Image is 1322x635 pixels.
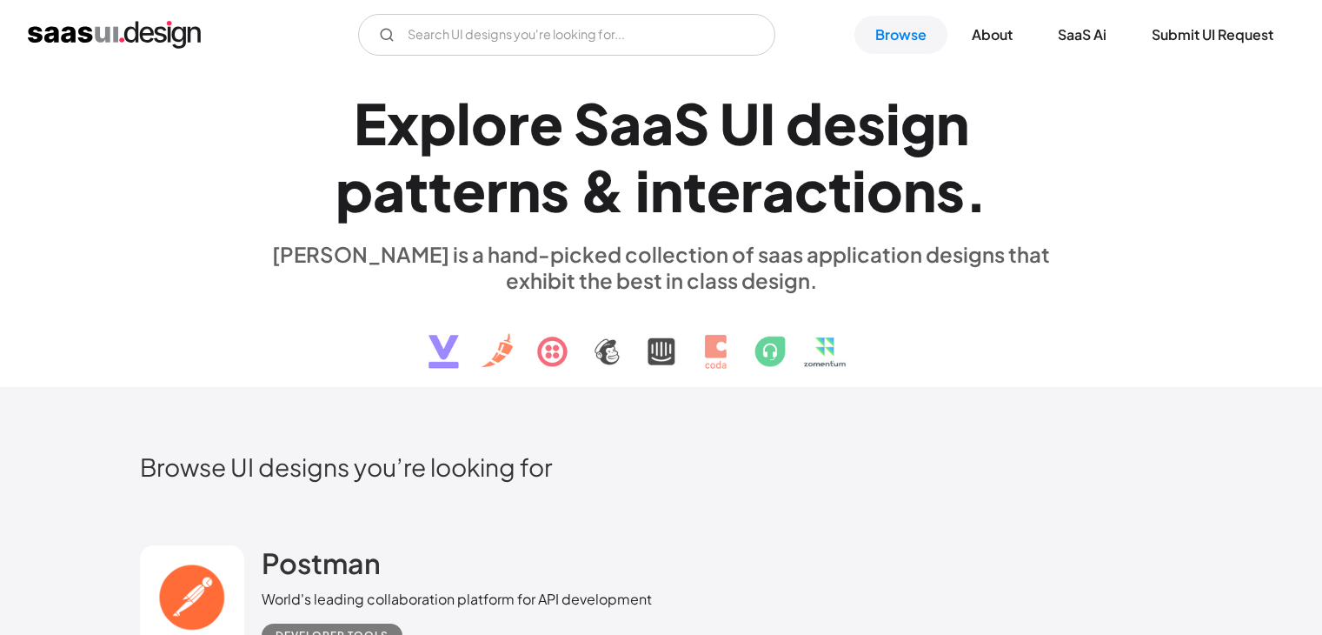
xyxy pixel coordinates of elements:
[609,90,641,157] div: a
[452,157,486,224] div: e
[936,157,965,224] div: s
[760,90,775,157] div: I
[762,157,794,224] div: a
[886,90,900,157] div: i
[786,90,823,157] div: d
[794,157,828,224] div: c
[486,157,508,224] div: r
[903,157,936,224] div: n
[419,90,456,157] div: p
[641,90,674,157] div: a
[262,90,1061,224] h1: Explore SaaS UI design patterns & interactions.
[398,293,925,384] img: text, icon, saas logo
[28,21,201,49] a: home
[335,157,373,224] div: p
[262,545,381,580] h2: Postman
[508,157,541,224] div: n
[574,90,609,157] div: S
[707,157,741,224] div: e
[1131,16,1294,54] a: Submit UI Request
[936,90,969,157] div: n
[852,157,867,224] div: i
[683,157,707,224] div: t
[857,90,886,157] div: s
[1037,16,1127,54] a: SaaS Ai
[428,157,452,224] div: t
[541,157,569,224] div: s
[900,90,936,157] div: g
[140,451,1183,482] h2: Browse UI designs you’re looking for
[951,16,1033,54] a: About
[387,90,419,157] div: x
[828,157,852,224] div: t
[508,90,529,157] div: r
[471,90,508,157] div: o
[741,157,762,224] div: r
[529,90,563,157] div: e
[262,545,381,589] a: Postman
[823,90,857,157] div: e
[405,157,428,224] div: t
[635,157,650,224] div: i
[456,90,471,157] div: l
[720,90,760,157] div: U
[965,157,987,224] div: .
[354,90,387,157] div: E
[674,90,709,157] div: S
[373,157,405,224] div: a
[650,157,683,224] div: n
[867,157,903,224] div: o
[262,241,1061,293] div: [PERSON_NAME] is a hand-picked collection of saas application designs that exhibit the best in cl...
[262,589,652,610] div: World's leading collaboration platform for API development
[580,157,625,224] div: &
[854,16,947,54] a: Browse
[358,14,775,56] input: Search UI designs you're looking for...
[358,14,775,56] form: Email Form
